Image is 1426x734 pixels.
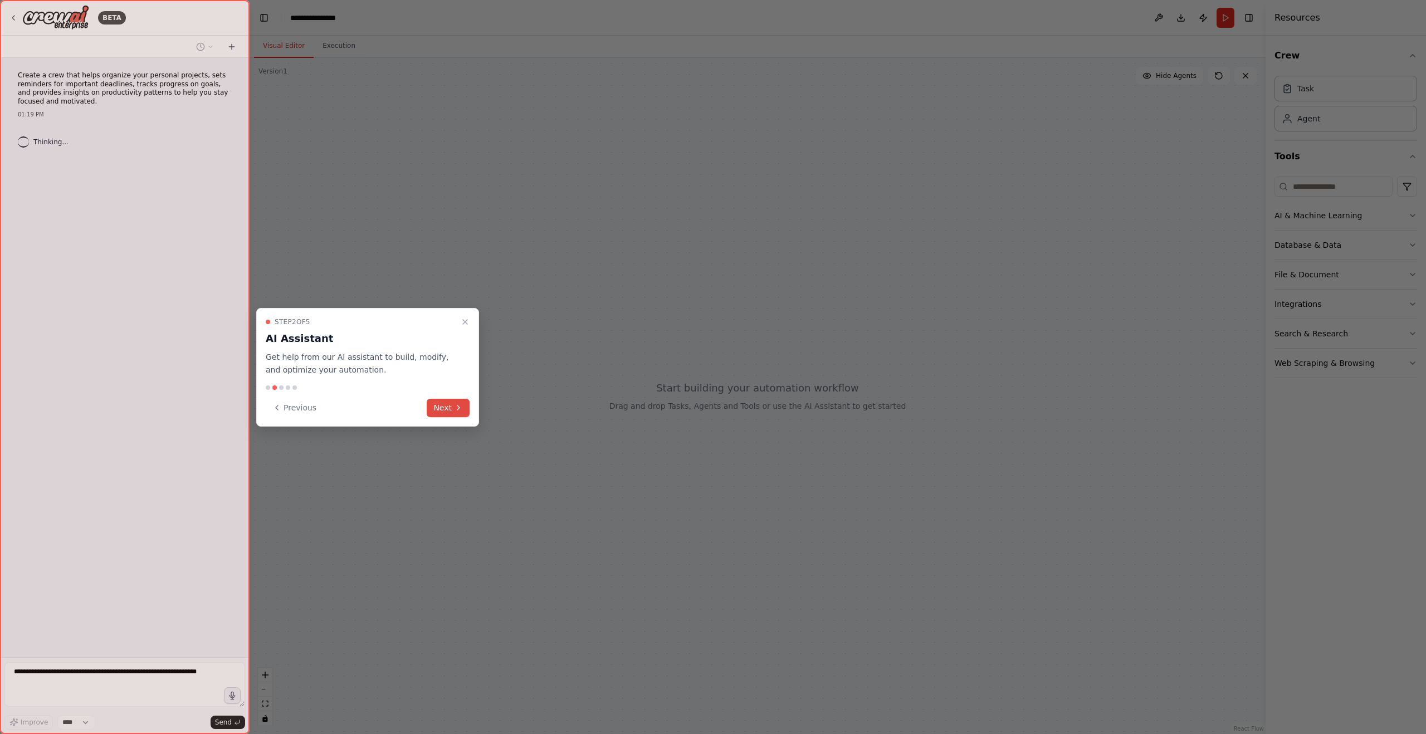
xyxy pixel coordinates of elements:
[427,399,470,417] button: Next
[266,331,456,346] h3: AI Assistant
[275,317,310,326] span: Step 2 of 5
[266,351,456,376] p: Get help from our AI assistant to build, modify, and optimize your automation.
[256,10,272,26] button: Hide left sidebar
[458,315,472,329] button: Close walkthrough
[266,399,323,417] button: Previous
